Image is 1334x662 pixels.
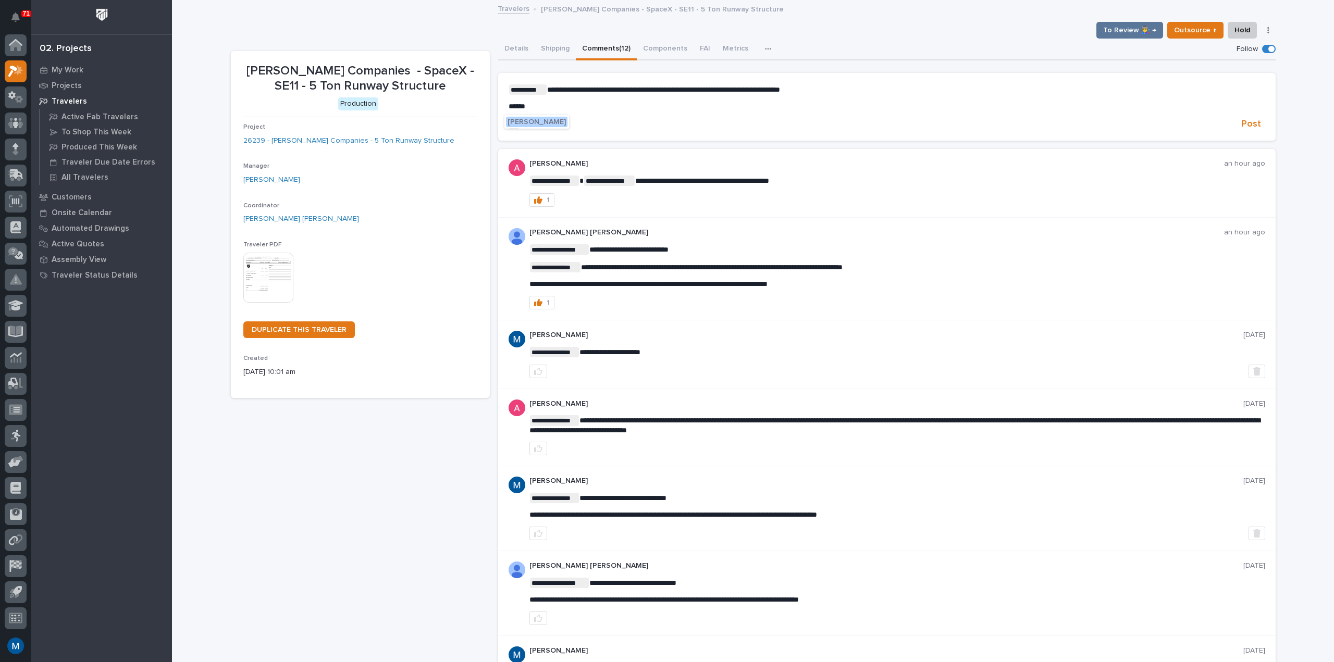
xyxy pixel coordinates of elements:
[31,205,172,220] a: Onsite Calendar
[529,477,1243,485] p: [PERSON_NAME]
[31,236,172,252] a: Active Quotes
[529,527,547,540] button: like this post
[1228,22,1257,39] button: Hold
[243,135,454,146] a: 26239 - [PERSON_NAME] Companies - 5 Ton Runway Structure
[717,39,755,60] button: Metrics
[338,97,378,110] div: Production
[243,214,359,224] a: [PERSON_NAME] [PERSON_NAME]
[529,646,1243,655] p: [PERSON_NAME]
[52,208,112,218] p: Onsite Calendar
[243,163,269,169] span: Manager
[498,2,529,14] a: Travelers
[23,10,30,17] p: 71
[61,143,137,152] p: Produced This Week
[541,3,784,14] p: [PERSON_NAME] Companies - SpaceX - SE11 - 5 Ton Runway Structure
[529,561,1243,570] p: [PERSON_NAME] [PERSON_NAME]
[5,635,27,657] button: users-avatar
[31,189,172,205] a: Customers
[547,299,550,306] div: 1
[1224,159,1265,168] p: an hour ago
[1234,24,1250,36] span: Hold
[529,296,554,309] button: 1
[61,158,155,167] p: Traveler Due Date Errors
[1096,22,1163,39] button: To Review 👨‍🏭 →
[243,203,279,209] span: Coordinator
[40,155,172,169] a: Traveler Due Date Errors
[31,267,172,283] a: Traveler Status Details
[509,399,525,416] img: ACg8ocKcMZQ4tabbC1K-lsv7XHeQNnaFu4gsgPufzKnNmz0_a9aUSA=s96-c
[1243,399,1265,408] p: [DATE]
[529,228,1224,237] p: [PERSON_NAME] [PERSON_NAME]
[243,174,300,185] a: [PERSON_NAME]
[529,399,1243,408] p: [PERSON_NAME]
[61,113,138,122] p: Active Fab Travelers
[1243,646,1265,655] p: [DATE]
[243,64,477,94] p: [PERSON_NAME] Companies - SpaceX - SE11 - 5 Ton Runway Structure
[506,117,567,127] button: [PERSON_NAME]
[576,39,637,60] button: Comments (12)
[31,78,172,93] a: Projects
[694,39,717,60] button: FAI
[40,124,172,139] a: To Shop This Week
[13,13,27,29] div: Notifications71
[52,66,83,75] p: My Work
[547,196,550,204] div: 1
[5,6,27,28] button: Notifications
[529,159,1224,168] p: [PERSON_NAME]
[1237,45,1258,54] p: Follow
[508,118,566,126] span: [PERSON_NAME]
[498,39,535,60] button: Details
[1241,118,1261,130] span: Post
[529,331,1243,340] p: [PERSON_NAME]
[1237,118,1265,130] button: Post
[529,442,547,455] button: like this post
[40,109,172,124] a: Active Fab Travelers
[509,477,525,493] img: ACg8ocIvjV8JvZpAypjhyiWMpaojd8dqkqUuCyfg92_2FdJdOC49qw=s96-c
[52,97,87,106] p: Travelers
[52,81,82,91] p: Projects
[1243,477,1265,485] p: [DATE]
[1174,24,1217,36] span: Outsource ↑
[52,240,104,249] p: Active Quotes
[40,140,172,154] a: Produced This Week
[243,367,477,378] p: [DATE] 10:01 am
[535,39,576,60] button: Shipping
[31,93,172,109] a: Travelers
[1243,331,1265,340] p: [DATE]
[31,62,172,78] a: My Work
[40,170,172,184] a: All Travelers
[509,561,525,578] img: AD_cMMRcK_lR-hunIWE1GUPcUjzJ19X9Uk7D-9skk6qMORDJB_ZroAFOMmnE07bDdh4EHUMJPuIZ72TfOWJm2e1TqCAEecOOP...
[40,43,92,55] div: 02. Projects
[52,193,92,202] p: Customers
[1243,561,1265,570] p: [DATE]
[31,252,172,267] a: Assembly View
[52,224,129,233] p: Automated Drawings
[509,228,525,245] img: AD_cMMRcK_lR-hunIWE1GUPcUjzJ19X9Uk7D-9skk6qMORDJB_ZroAFOMmnE07bDdh4EHUMJPuIZ72TfOWJm2e1TqCAEecOOP...
[529,611,547,625] button: like this post
[52,271,138,280] p: Traveler Status Details
[1167,22,1224,39] button: Outsource ↑
[529,365,547,378] button: like this post
[61,128,131,137] p: To Shop This Week
[243,242,282,248] span: Traveler PDF
[243,321,355,338] a: DUPLICATE THIS TRAVELER
[1249,365,1265,378] button: Delete post
[61,173,108,182] p: All Travelers
[1224,228,1265,237] p: an hour ago
[52,255,106,265] p: Assembly View
[252,326,347,333] span: DUPLICATE THIS TRAVELER
[92,5,112,24] img: Workspace Logo
[243,355,268,361] span: Created
[637,39,694,60] button: Components
[31,220,172,236] a: Automated Drawings
[1249,527,1265,540] button: Delete post
[509,331,525,347] img: ACg8ocIvjV8JvZpAypjhyiWMpaojd8dqkqUuCyfg92_2FdJdOC49qw=s96-c
[1103,24,1156,36] span: To Review 👨‍🏭 →
[529,193,554,207] button: 1
[243,124,265,130] span: Project
[509,159,525,176] img: ACg8ocKcMZQ4tabbC1K-lsv7XHeQNnaFu4gsgPufzKnNmz0_a9aUSA=s96-c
